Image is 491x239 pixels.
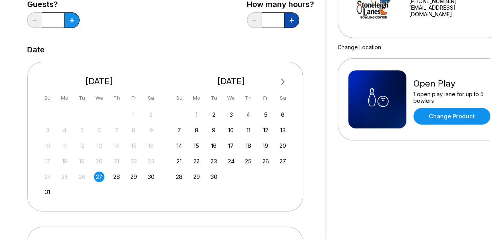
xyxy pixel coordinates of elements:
div: Not available Tuesday, August 12th, 2025 [77,140,87,151]
div: Not available Saturday, August 16th, 2025 [146,140,156,151]
div: Not available Friday, August 8th, 2025 [128,125,139,135]
div: Not available Thursday, August 7th, 2025 [111,125,122,135]
div: Not available Sunday, August 3rd, 2025 [42,125,53,135]
label: Date [27,45,45,54]
div: Choose Saturday, September 27th, 2025 [278,156,288,166]
div: Choose Sunday, September 14th, 2025 [174,140,184,151]
div: Choose Tuesday, September 16th, 2025 [208,140,219,151]
div: Su [42,93,53,103]
div: Choose Sunday, September 7th, 2025 [174,125,184,135]
div: Choose Friday, September 12th, 2025 [260,125,271,135]
div: Choose Sunday, August 31st, 2025 [42,187,53,197]
div: Not available Monday, August 11th, 2025 [59,140,70,151]
a: Change Location [338,44,381,50]
div: Not available Saturday, August 23rd, 2025 [146,156,156,166]
div: Not available Sunday, August 24th, 2025 [42,171,53,182]
div: Not available Monday, August 25th, 2025 [59,171,70,182]
div: Choose Thursday, September 25th, 2025 [243,156,253,166]
div: Choose Sunday, September 28th, 2025 [174,171,184,182]
div: Choose Monday, September 22nd, 2025 [191,156,202,166]
div: We [226,93,236,103]
div: Not available Tuesday, August 26th, 2025 [77,171,87,182]
div: Not available Wednesday, August 20th, 2025 [94,156,104,166]
div: Choose Wednesday, September 17th, 2025 [226,140,236,151]
div: Choose Thursday, September 11th, 2025 [243,125,253,135]
div: Choose Monday, September 1st, 2025 [191,109,202,120]
div: Choose Sunday, September 21st, 2025 [174,156,184,166]
div: Choose Monday, September 15th, 2025 [191,140,202,151]
div: Not available Friday, August 22nd, 2025 [128,156,139,166]
div: Not available Tuesday, August 5th, 2025 [77,125,87,135]
div: Not available Monday, August 4th, 2025 [59,125,70,135]
div: Not available Friday, August 15th, 2025 [128,140,139,151]
div: Th [111,93,122,103]
div: Choose Monday, September 29th, 2025 [191,171,202,182]
div: Choose Thursday, September 18th, 2025 [243,140,253,151]
div: Choose Wednesday, September 3rd, 2025 [226,109,236,120]
div: Fr [128,93,139,103]
div: Not available Sunday, August 10th, 2025 [42,140,53,151]
div: Choose Monday, September 8th, 2025 [191,125,202,135]
div: month 2025-08 [41,109,158,197]
div: Not available Monday, August 18th, 2025 [59,156,70,166]
div: Not available Thursday, August 21st, 2025 [111,156,122,166]
div: Choose Wednesday, September 24th, 2025 [226,156,236,166]
img: Open Play [348,70,406,128]
div: Choose Tuesday, September 30th, 2025 [208,171,219,182]
div: Choose Friday, August 29th, 2025 [128,171,139,182]
div: Choose Wednesday, September 10th, 2025 [226,125,236,135]
div: [DATE] [39,76,160,87]
div: month 2025-09 [173,109,290,182]
div: Choose Saturday, September 13th, 2025 [278,125,288,135]
div: Fr [260,93,271,103]
div: Su [174,93,184,103]
div: Not available Saturday, August 2nd, 2025 [146,109,156,120]
div: Choose Friday, September 19th, 2025 [260,140,271,151]
div: Mo [59,93,70,103]
div: Not available Saturday, August 9th, 2025 [146,125,156,135]
div: We [94,93,104,103]
div: Choose Tuesday, September 23rd, 2025 [208,156,219,166]
div: Not available Tuesday, August 19th, 2025 [77,156,87,166]
div: Choose Thursday, September 4th, 2025 [243,109,253,120]
div: Choose Tuesday, September 9th, 2025 [208,125,219,135]
div: Choose Wednesday, August 27th, 2025 [94,171,104,182]
div: Sa [146,93,156,103]
div: Not available Wednesday, August 6th, 2025 [94,125,104,135]
div: [DATE] [171,76,291,87]
div: Tu [77,93,87,103]
div: Choose Friday, September 26th, 2025 [260,156,271,166]
div: Th [243,93,253,103]
div: Not available Thursday, August 14th, 2025 [111,140,122,151]
div: Tu [208,93,219,103]
div: Choose Saturday, September 20th, 2025 [278,140,288,151]
div: Choose Friday, September 5th, 2025 [260,109,271,120]
div: Choose Thursday, August 28th, 2025 [111,171,122,182]
a: Change Product [413,108,490,125]
div: Choose Saturday, September 6th, 2025 [278,109,288,120]
div: Sa [278,93,288,103]
div: Choose Saturday, August 30th, 2025 [146,171,156,182]
div: Mo [191,93,202,103]
div: Not available Wednesday, August 13th, 2025 [94,140,104,151]
div: Choose Tuesday, September 2nd, 2025 [208,109,219,120]
button: Next Month [277,76,289,88]
div: Not available Friday, August 1st, 2025 [128,109,139,120]
div: Not available Sunday, August 17th, 2025 [42,156,53,166]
